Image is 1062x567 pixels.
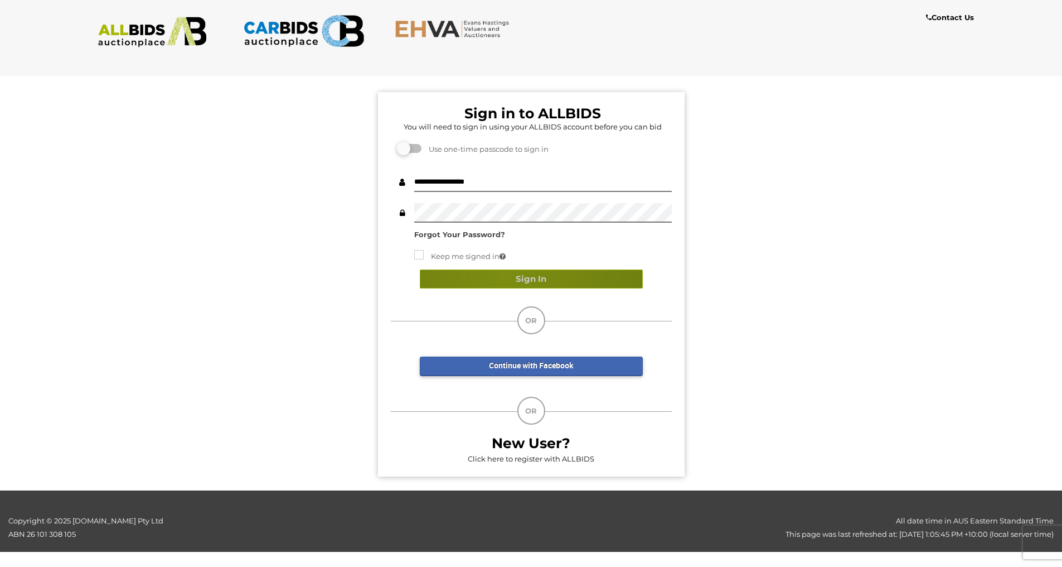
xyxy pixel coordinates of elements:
[92,17,213,47] img: ALLBIDS.com.au
[464,105,601,122] b: Sign in to ALLBIDS
[414,230,505,239] a: Forgot Your Password?
[420,357,643,376] a: Continue with Facebook
[394,123,672,131] h5: You will need to sign in using your ALLBIDS account before you can bid
[420,270,643,289] button: Sign In
[517,306,545,334] div: OR
[926,11,977,24] a: Contact Us
[926,13,974,22] b: Contact Us
[265,515,1062,541] div: All date time in AUS Eastern Standard Time This page was last refreshed at: [DATE] 1:05:45 PM +10...
[468,454,594,463] a: Click here to register with ALLBIDS
[243,11,364,51] img: CARBIDS.com.au
[517,397,545,425] div: OR
[395,20,516,38] img: EHVA.com.au
[414,250,506,263] label: Keep me signed in
[423,145,549,153] span: Use one-time passcode to sign in
[492,435,570,451] b: New User?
